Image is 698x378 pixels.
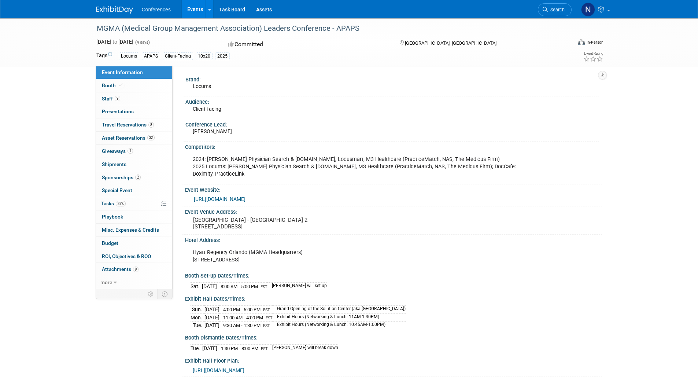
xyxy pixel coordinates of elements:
td: [DATE] [204,306,219,314]
a: Sponsorships2 [96,171,172,184]
div: Hyatt Regency Orlando (MGMA Headquarters) [STREET_ADDRESS] [188,245,521,267]
span: 32 [147,135,155,140]
span: Sponsorships [102,175,141,180]
span: Giveaways [102,148,133,154]
td: Sun. [191,306,204,314]
span: more [100,279,112,285]
span: 9 [115,96,120,101]
span: 1 [128,148,133,154]
span: 8 [148,122,154,128]
td: [DATE] [204,313,219,322]
span: 37% [116,201,126,206]
span: EST [261,346,268,351]
span: Event Information [102,69,143,75]
div: Competitors: [185,142,602,151]
span: Staff [102,96,120,102]
a: [URL][DOMAIN_NAME] [194,196,245,202]
span: Special Event [102,187,132,193]
div: Event Rating [583,52,603,55]
td: Exhibit Hours (Networking & Lunch: 11AM-1:30PM) [273,313,406,322]
div: Locums [119,52,139,60]
div: Event Website: [185,184,602,194]
td: Tue. [191,345,202,352]
div: Exhibit Hall Dates/Times: [185,293,602,302]
a: Presentations [96,105,172,118]
span: Budget [102,240,118,246]
td: Exhibit Hours (Networking & Lunch: 10:45AM-1:00PM) [273,322,406,329]
a: Search [538,3,572,16]
span: Attachments [102,266,139,272]
td: [DATE] [204,322,219,329]
div: APAPS [142,52,160,60]
div: In-Person [586,40,603,45]
a: Asset Reservations32 [96,132,172,144]
a: Event Information [96,66,172,79]
span: Conferences [142,7,171,12]
span: EST [263,308,270,312]
span: Misc. Expenses & Credits [102,227,159,233]
span: (4 days) [134,40,150,45]
div: MGMA (Medical Group Management Association) Leaders Conference - APAPS [94,22,561,35]
span: EST [263,323,270,328]
div: Client-Facing [163,52,193,60]
div: Booth Set-up Dates/Times: [185,270,602,279]
i: Booth reservation complete [119,83,123,87]
td: [DATE] [202,283,217,290]
pre: [GEOGRAPHIC_DATA] - [GEOGRAPHIC_DATA] 2 [STREET_ADDRESS] [193,217,351,230]
td: [PERSON_NAME] will set up [267,283,327,290]
span: Locums [193,83,211,89]
span: Playbook [102,214,123,220]
span: EST [261,285,267,289]
div: 2024: [PERSON_NAME] Physician Search & [DOMAIN_NAME], Locusmart, M3 Healthcare (PracticeMatch, NA... [188,152,521,181]
a: Misc. Expenses & Credits [96,224,172,236]
span: Tasks [101,201,126,206]
div: Committed [226,38,388,51]
td: Personalize Event Tab Strip [145,289,158,299]
td: [DATE] [202,345,217,352]
div: Hotel Address: [185,235,602,244]
img: Nichole Naoum [581,3,595,16]
span: to [111,39,118,45]
a: more [96,276,172,289]
span: [GEOGRAPHIC_DATA], [GEOGRAPHIC_DATA] [405,40,496,46]
td: Mon. [191,313,204,322]
div: Booth Dismantle Dates/Times: [185,332,602,341]
td: Tue. [191,322,204,329]
span: 11:00 AM - 4:00 PM [223,315,263,320]
a: ROI, Objectives & ROO [96,250,172,263]
div: Audience: [185,96,599,106]
span: 4:00 PM - 6:00 PM [223,307,261,312]
div: Brand: [185,74,599,83]
span: [DATE] [DATE] [96,39,133,45]
td: [PERSON_NAME] will break down [268,345,338,352]
a: Budget [96,237,172,250]
span: Travel Reservations [102,122,154,128]
td: Tags [96,52,112,60]
span: Asset Reservations [102,135,155,141]
a: Booth [96,79,172,92]
span: ROI, Objectives & ROO [102,253,151,259]
div: Event Format [528,38,604,49]
div: 10x20 [196,52,213,60]
span: Booth [102,82,124,88]
span: 9:30 AM - 1:30 PM [223,323,261,328]
div: Exhibit Hall Floor Plan: [185,355,602,364]
span: [URL][DOMAIN_NAME] [193,367,244,373]
div: 2025 [215,52,230,60]
span: EST [266,316,273,320]
span: 2 [135,175,141,180]
span: 9 [133,267,139,272]
span: 1:30 PM - 8:00 PM [221,346,258,351]
span: [PERSON_NAME] [193,128,232,134]
img: Format-Inperson.png [578,39,585,45]
a: Shipments [96,158,172,171]
span: Shipments [102,161,126,167]
a: Giveaways1 [96,145,172,158]
a: Travel Reservations8 [96,118,172,131]
a: Special Event [96,184,172,197]
div: Event Venue Address: [185,206,602,216]
img: ExhibitDay [96,6,133,14]
span: Presentations [102,109,134,114]
a: Tasks37% [96,197,172,210]
a: Playbook [96,210,172,223]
